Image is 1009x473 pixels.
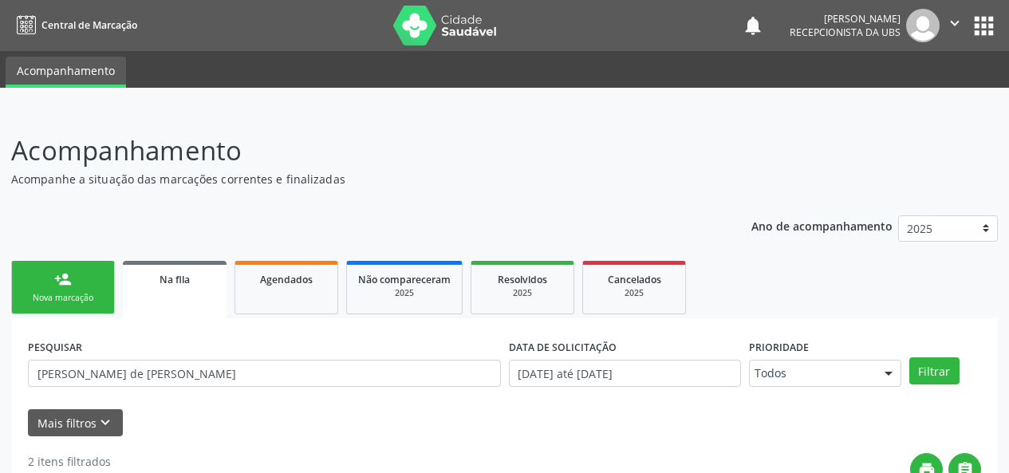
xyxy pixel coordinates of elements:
[483,287,562,299] div: 2025
[28,335,82,360] label: PESQUISAR
[755,365,869,381] span: Todos
[906,9,940,42] img: img
[358,273,451,286] span: Não compareceram
[11,171,702,187] p: Acompanhe a situação das marcações correntes e finalizadas
[11,12,137,38] a: Central de Marcação
[751,215,893,235] p: Ano de acompanhamento
[260,273,313,286] span: Agendados
[28,409,123,437] button: Mais filtroskeyboard_arrow_down
[790,26,901,39] span: Recepcionista da UBS
[11,131,702,171] p: Acompanhamento
[6,57,126,88] a: Acompanhamento
[909,357,960,384] button: Filtrar
[749,335,809,360] label: Prioridade
[594,287,674,299] div: 2025
[742,14,764,37] button: notifications
[41,18,137,32] span: Central de Marcação
[509,335,617,360] label: DATA DE SOLICITAÇÃO
[790,12,901,26] div: [PERSON_NAME]
[608,273,661,286] span: Cancelados
[358,287,451,299] div: 2025
[54,270,72,288] div: person_add
[97,414,114,432] i: keyboard_arrow_down
[498,273,547,286] span: Resolvidos
[970,12,998,40] button: apps
[946,14,964,32] i: 
[28,360,501,387] input: Nome, CNS
[509,360,741,387] input: Selecione um intervalo
[160,273,190,286] span: Na fila
[28,453,160,470] div: 2 itens filtrados
[940,9,970,42] button: 
[23,292,103,304] div: Nova marcação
